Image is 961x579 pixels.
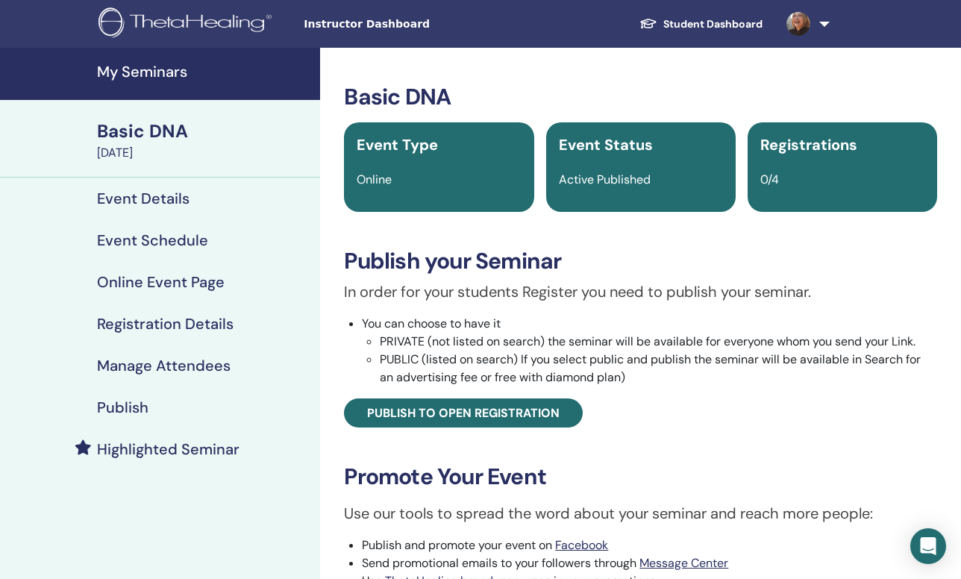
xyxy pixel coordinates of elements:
[344,248,937,275] h3: Publish your Seminar
[627,10,774,38] a: Student Dashboard
[97,231,208,249] h4: Event Schedule
[559,172,651,187] span: Active Published
[97,315,234,333] h4: Registration Details
[97,440,240,458] h4: Highlighted Seminar
[555,537,608,553] a: Facebook
[362,315,937,386] li: You can choose to have it
[97,398,148,416] h4: Publish
[760,172,779,187] span: 0/4
[639,555,728,571] a: Message Center
[362,554,937,572] li: Send promotional emails to your followers through
[362,536,937,554] li: Publish and promote your event on
[97,357,231,375] h4: Manage Attendees
[97,190,190,207] h4: Event Details
[97,273,225,291] h4: Online Event Page
[357,172,392,187] span: Online
[344,84,937,110] h3: Basic DNA
[344,281,937,303] p: In order for your students Register you need to publish your seminar.
[910,528,946,564] div: Open Intercom Messenger
[760,135,857,154] span: Registrations
[380,333,937,351] li: PRIVATE (not listed on search) the seminar will be available for everyone whom you send your Link.
[98,7,277,41] img: logo.png
[344,463,937,490] h3: Promote Your Event
[559,135,653,154] span: Event Status
[344,398,583,428] a: Publish to open registration
[380,351,937,386] li: PUBLIC (listed on search) If you select public and publish the seminar will be available in Searc...
[304,16,528,32] span: Instructor Dashboard
[367,405,560,421] span: Publish to open registration
[88,119,320,162] a: Basic DNA[DATE]
[786,12,810,36] img: default.jpg
[97,144,311,162] div: [DATE]
[97,119,311,144] div: Basic DNA
[639,17,657,30] img: graduation-cap-white.svg
[97,63,311,81] h4: My Seminars
[344,502,937,525] p: Use our tools to spread the word about your seminar and reach more people:
[357,135,438,154] span: Event Type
